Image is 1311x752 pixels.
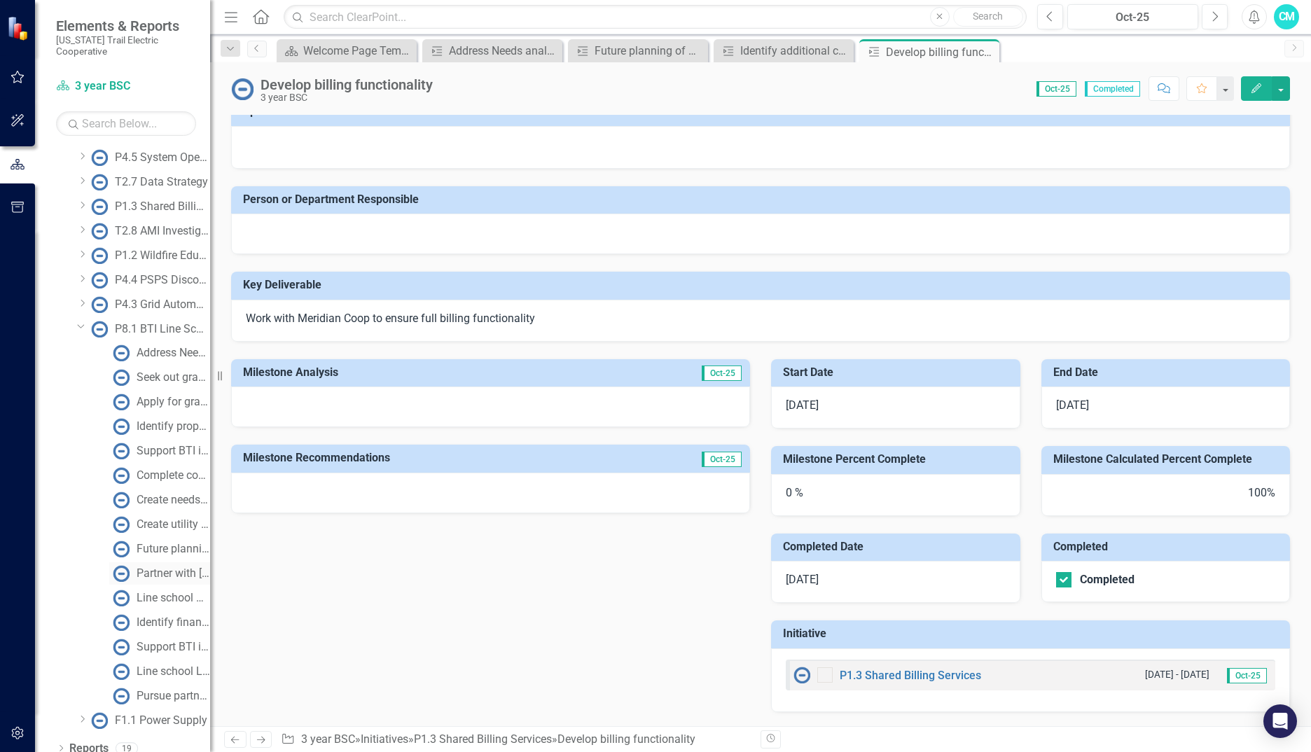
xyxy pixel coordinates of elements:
a: F1.1 Power Supply [88,709,207,732]
a: Create utility advisory committee for BTI Line School [109,513,210,536]
div: Support BTI in form of instructors [137,641,210,653]
a: Future planning of OTEC utilization of training campus [109,538,210,560]
span: [DATE] [786,573,819,586]
small: [DATE] - [DATE] [1145,668,1209,681]
input: Search Below... [56,111,196,136]
img: No Information [113,418,130,435]
h3: Completed [1053,541,1284,553]
a: P8.1 BTI Line School [88,318,210,340]
a: Support BTI in form of instructors [109,636,210,658]
div: Open Intercom Messenger [1263,704,1297,738]
div: Complete construction and campus development [137,469,210,482]
img: No Information [113,688,130,704]
h3: End Date [1053,366,1284,379]
small: [US_STATE] Trail Electric Cooperative [56,34,196,57]
a: 3 year BSC [301,732,355,746]
div: P4.5 System Operations [115,151,210,164]
a: Identify financial recovery mechanisms [109,611,210,634]
a: Pursue partnerships to further support campus development [109,685,210,707]
h3: Sponsor [243,105,1283,118]
img: No Information [113,565,130,582]
span: Oct-25 [1227,668,1267,683]
a: Initiatives [361,732,408,746]
a: Line school marketing [109,587,210,609]
img: No Information [113,369,130,386]
span: Search [973,11,1003,22]
img: No Information [113,614,130,631]
a: Address Needs analysis gap identified for community needs regarding housing [426,42,559,60]
span: Completed [1085,81,1140,97]
img: No Information [113,639,130,655]
button: CM [1274,4,1299,29]
div: 100% [1056,485,1276,501]
div: P4.3 Grid Automation [115,298,210,311]
img: No Information [91,296,108,313]
a: P1.3 Shared Billing Services [414,732,552,746]
div: P1.2 Wildfire Education Strategy [115,249,210,262]
a: Line school Launch [109,660,210,683]
a: P4.4 PSPS Disconnect Automation [88,269,210,291]
h3: Person or Department Responsible [243,193,1283,206]
p: Work with Meridian Coop to ensure full billing functionality [246,311,1275,327]
div: Identify additional clients [740,42,850,60]
img: No Information [91,223,108,239]
div: F1.1 Power Supply [115,714,207,727]
a: Identify additional clients [717,42,850,60]
button: Oct-25 [1067,4,1198,29]
button: Search [953,7,1023,27]
div: 0 % [771,474,1020,516]
div: 3 year BSC [261,92,433,103]
h3: Milestone Calculated Percent Complete [1053,453,1284,466]
span: Elements & Reports [56,18,196,34]
a: P1.3 Shared Billing Services [88,195,210,218]
img: No Information [113,663,130,680]
div: Create utility advisory committee for BTI Line School [137,518,210,531]
span: Oct-25 [702,452,742,467]
span: Oct-25 [1036,81,1076,97]
div: Address Needs analysis gap identified for community needs regarding housing [137,347,210,359]
img: No Information [113,590,130,606]
img: No Information [113,467,130,484]
div: Future planning of OTEC utilization of training campus [137,543,210,555]
img: No Information [91,247,108,264]
img: No Information [113,443,130,459]
a: Apply for grants for building construction [109,391,210,413]
div: Identify financial recovery mechanisms [137,616,210,629]
h3: Milestone Analysis [243,366,592,379]
h3: Start Date [783,366,1013,379]
a: P4.3 Grid Automation [88,293,210,316]
span: [DATE] [786,398,819,412]
img: No Information [113,344,130,361]
div: Identify property and create purchase agreement [137,420,210,433]
div: P4.4 PSPS Disconnect Automation [115,274,210,286]
div: T2.8 AMI Investigation [115,225,210,237]
img: No Information [91,321,108,337]
a: Future planning of OTEC utilization of training campus [571,42,705,60]
div: Create needs analysis and support creation of BTI business plan [137,494,210,506]
a: Welcome Page Template [280,42,413,60]
a: Seek out grant opportunities [109,366,210,389]
div: » » » [281,732,750,748]
a: Complete construction and campus development [109,464,210,487]
div: Oct-25 [1072,9,1193,26]
a: 3 year BSC [56,78,196,95]
img: No Information [113,541,130,557]
span: Oct-25 [702,365,742,381]
div: Future planning of OTEC utilization of training campus [595,42,705,60]
div: Seek out grant opportunities [137,371,210,384]
a: T2.8 AMI Investigation [88,220,210,242]
img: No Information [113,516,130,533]
h3: Milestone Percent Complete [783,453,1013,466]
div: Develop billing functionality [886,43,996,61]
div: Pursue partnerships to further support campus development [137,690,210,702]
div: Apply for grants for building construction [137,396,210,408]
input: Search ClearPoint... [284,5,1027,29]
img: No Information [91,174,108,190]
img: No Information [231,78,254,100]
div: Welcome Page Template [303,42,413,60]
a: T2.7 Data Strategy [88,171,208,193]
div: Address Needs analysis gap identified for community needs regarding housing [449,42,559,60]
a: Identify property and create purchase agreement [109,415,210,438]
div: Support BTI in curriculum creation and identify areas of OTEC support [137,445,210,457]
